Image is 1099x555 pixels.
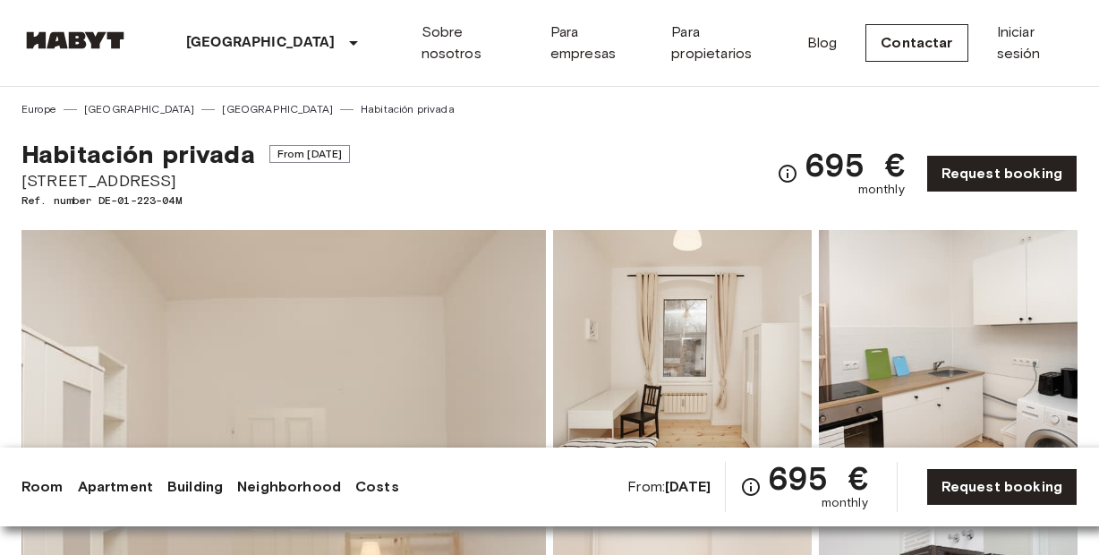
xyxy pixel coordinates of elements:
[222,101,333,117] a: [GEOGRAPHIC_DATA]
[997,21,1078,64] a: Iniciar sesión
[671,21,778,64] a: Para propietarios
[167,476,223,498] a: Building
[822,494,868,512] span: monthly
[422,21,522,64] a: Sobre nosotros
[865,24,967,62] a: Contactar
[926,468,1078,506] a: Request booking
[186,32,336,54] p: [GEOGRAPHIC_DATA]
[84,101,195,117] a: [GEOGRAPHIC_DATA]
[21,139,255,169] span: Habitación privada
[237,476,341,498] a: Neighborhood
[805,149,905,181] span: 695 €
[769,462,868,494] span: 695 €
[740,476,762,498] svg: Check cost overview for full price breakdown. Please note that discounts apply to new joiners onl...
[21,476,64,498] a: Room
[78,476,153,498] a: Apartment
[355,476,399,498] a: Costs
[819,230,1078,465] img: Picture of unit DE-01-223-04M
[21,169,350,192] span: [STREET_ADDRESS]
[627,477,711,497] span: From:
[926,155,1078,192] a: Request booking
[550,21,643,64] a: Para empresas
[777,163,798,184] svg: Check cost overview for full price breakdown. Please note that discounts apply to new joiners onl...
[21,192,350,209] span: Ref. number DE-01-223-04M
[858,181,905,199] span: monthly
[553,230,812,465] img: Picture of unit DE-01-223-04M
[665,478,711,495] b: [DATE]
[21,101,56,117] a: Europe
[807,32,838,54] a: Blog
[269,145,351,163] span: From [DATE]
[21,31,129,49] img: Habyt
[361,101,455,117] a: Habitación privada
